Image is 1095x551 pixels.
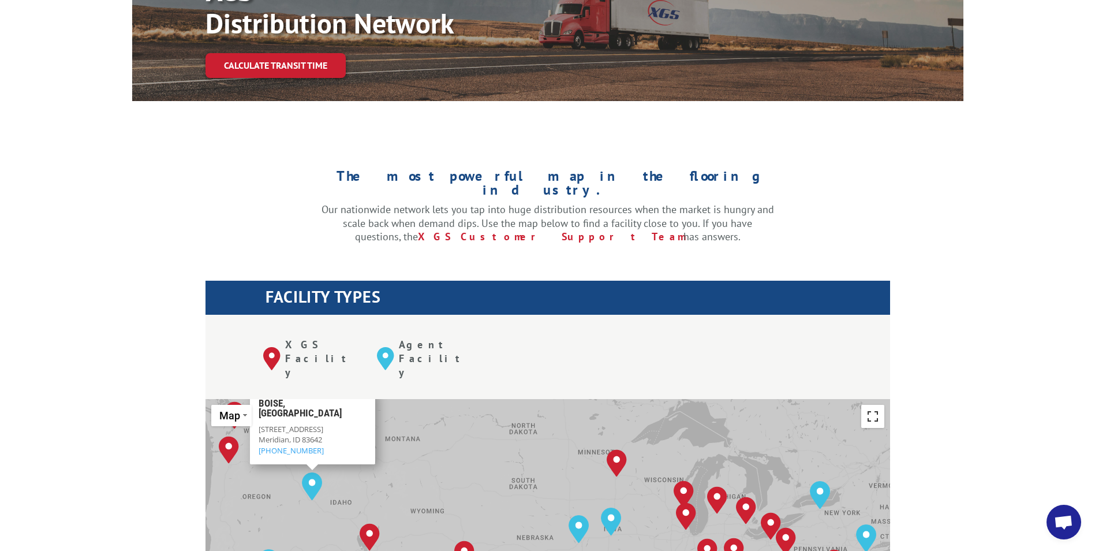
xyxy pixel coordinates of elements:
span: Map [219,409,240,422]
a: Calculate transit time [205,53,346,78]
div: Rochester, NY [810,481,830,509]
span: Close [362,394,370,403]
button: Toggle fullscreen view [861,405,884,428]
span: [STREET_ADDRESS] [258,424,323,434]
div: Salt Lake City, UT [360,523,380,551]
h3: Boise, [GEOGRAPHIC_DATA] [258,399,366,424]
div: Detroit, MI [736,497,756,524]
div: Minneapolis, MN [607,449,627,477]
a: XGS Customer Support Team [418,230,683,243]
div: Omaha, NE [569,515,589,543]
div: Cleveland, OH [761,512,781,540]
a: [PHONE_NUMBER] [258,445,323,455]
div: Chicago, IL [676,502,696,530]
span: Meridian, ID 83642 [258,434,322,445]
button: Change map style [211,405,252,426]
a: Open chat [1047,505,1081,539]
div: Portland, OR [219,436,239,464]
p: Agent Facility [399,338,473,379]
div: Milwaukee, WI [674,481,694,508]
div: Des Moines, IA [601,508,621,535]
p: Our nationwide network lets you tap into huge distribution resources when the market is hungry an... [322,203,774,244]
p: XGS Facility [285,338,360,379]
h1: The most powerful map in the flooring industry. [322,169,774,203]
div: Grand Rapids, MI [707,486,727,514]
div: Kent, WA [225,401,245,429]
h1: FACILITY TYPES [266,289,890,311]
div: Boise, ID [302,472,322,500]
